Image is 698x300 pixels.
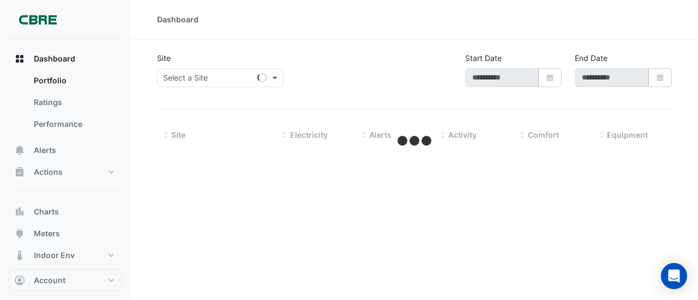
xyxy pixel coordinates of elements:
[9,266,122,288] button: Reports
[171,130,185,139] span: Site
[661,263,687,289] div: Open Intercom Messenger
[14,145,25,156] app-icon: Alerts
[14,53,25,64] app-icon: Dashboard
[9,201,122,223] button: Charts
[9,161,122,183] button: Actions
[607,130,648,139] span: Equipment
[448,130,477,139] span: Activity
[13,9,62,30] img: Company Logo
[34,228,60,239] span: Meters
[25,91,122,113] a: Ratings
[14,228,25,239] app-icon: Meters
[14,167,25,177] app-icon: Actions
[34,206,59,217] span: Charts
[14,250,25,261] app-icon: Indoor Env
[369,130,392,139] span: Alerts
[528,130,559,139] span: Comfort
[34,250,75,261] span: Indoor Env
[9,223,122,244] button: Meters
[157,14,198,25] div: Dashboard
[290,130,328,139] span: Electricity
[157,52,171,64] label: Site
[9,270,122,291] button: Account
[34,145,56,156] span: Alerts
[34,167,63,177] span: Actions
[9,244,122,266] button: Indoor Env
[9,139,122,161] button: Alerts
[465,52,502,64] label: Start Date
[9,48,122,70] button: Dashboard
[9,70,122,139] div: Dashboard
[14,206,25,217] app-icon: Charts
[575,52,607,64] label: End Date
[25,113,122,135] a: Performance
[34,275,65,286] span: Account
[25,70,122,91] a: Portfolio
[34,53,75,64] span: Dashboard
